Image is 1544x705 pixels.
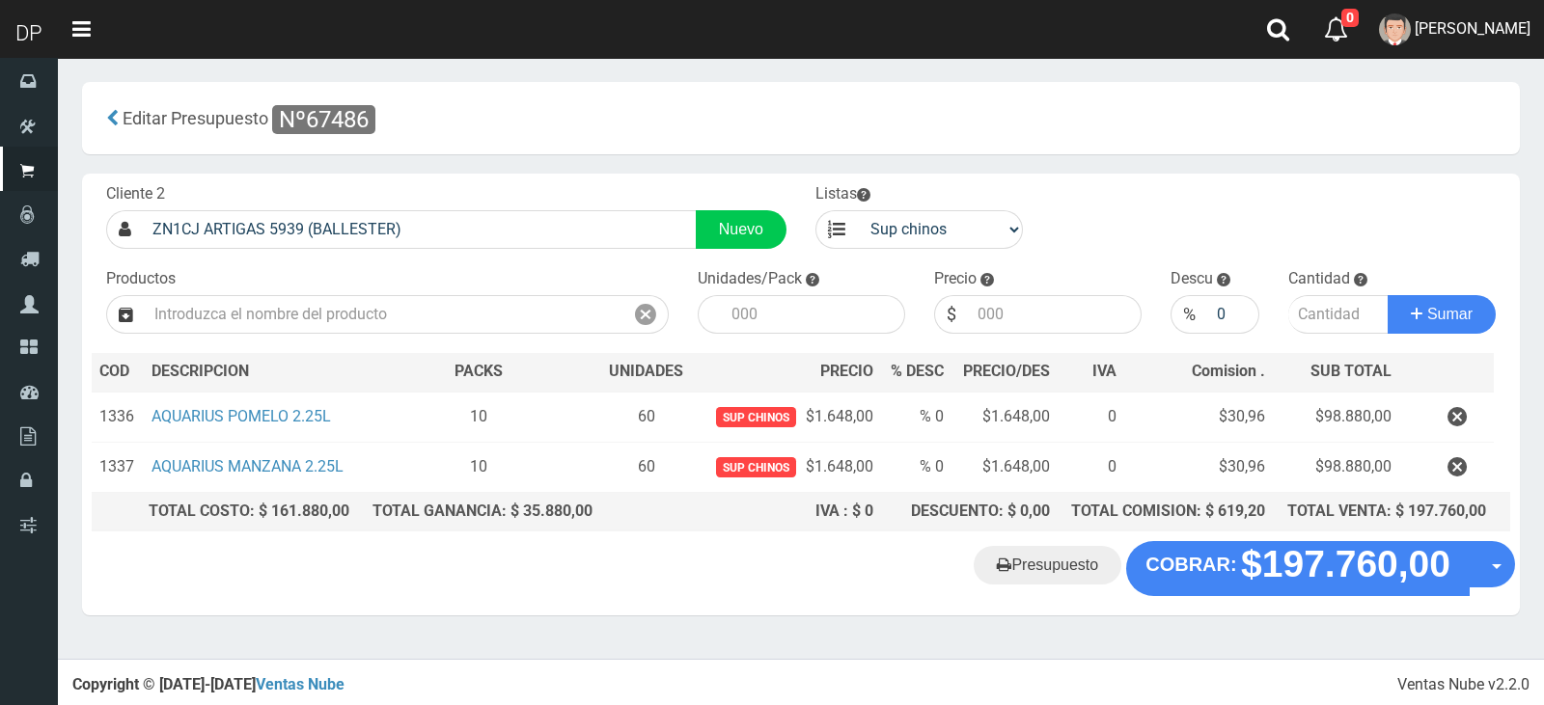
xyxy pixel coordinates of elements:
td: $98.880,00 [1273,442,1398,492]
span: Nº67486 [272,105,375,134]
label: Productos [106,268,176,290]
strong: COBRAR: [1145,554,1236,575]
td: % 0 [881,392,951,443]
div: TOTAL COMISION: $ 619,20 [1065,501,1266,523]
td: $1.648,00 [951,442,1057,492]
span: SUB TOTAL [1310,361,1392,383]
input: Cantidad [1288,295,1389,334]
label: Descu [1171,268,1213,290]
label: Cliente 2 [106,183,165,205]
strong: $197.760,00 [1241,544,1450,585]
td: 0 [1058,442,1124,492]
label: Unidades/Pack [698,268,802,290]
a: Nuevo [696,210,786,249]
span: 0 [1341,9,1359,27]
button: Sumar [1388,295,1496,334]
td: 10 [357,442,600,492]
span: CRIPCION [179,362,249,380]
td: $30,96 [1124,442,1274,492]
td: $1.648,00 [693,392,881,443]
span: Editar Presupuesto [123,108,268,128]
td: 60 [600,392,693,443]
td: 1336 [92,392,144,443]
input: Introduzca el nombre del producto [145,295,623,334]
span: PRECIO/DES [963,362,1050,380]
strong: Copyright © [DATE]-[DATE] [72,675,345,693]
td: % 0 [881,442,951,492]
input: 000 [1207,295,1260,334]
label: Precio [934,268,977,290]
a: Ventas Nube [256,675,345,693]
div: TOTAL GANANCIA: $ 35.880,00 [365,501,593,523]
td: 0 [1058,392,1124,443]
td: $1.648,00 [693,442,881,492]
span: Comision . [1192,362,1265,380]
div: Ventas Nube v2.2.0 [1397,674,1530,696]
span: Sup chinos [716,407,796,427]
td: 60 [600,442,693,492]
span: Sumar [1427,306,1473,322]
label: Listas [815,183,870,205]
td: 1337 [92,442,144,492]
button: COBRAR: $197.760,00 [1126,541,1470,595]
div: DESCUENTO: $ 0,00 [889,501,1050,523]
div: $ [934,295,968,334]
td: $1.648,00 [951,392,1057,443]
th: DES [144,353,358,392]
td: $98.880,00 [1273,392,1398,443]
td: 10 [357,392,600,443]
img: User Image [1379,14,1411,45]
div: % [1171,295,1207,334]
span: PRECIO [820,361,873,383]
span: IVA [1092,362,1117,380]
a: AQUARIUS POMELO 2.25L [152,407,331,425]
span: Sup chinos [716,457,796,477]
input: 000 [968,295,1142,334]
label: Cantidad [1288,268,1350,290]
a: Presupuesto [974,546,1121,584]
td: $30,96 [1124,392,1274,443]
input: 000 [722,295,905,334]
div: TOTAL COSTO: $ 161.880,00 [99,501,349,523]
input: Consumidor Final [143,210,697,249]
th: UNIDADES [600,353,693,392]
span: % DESC [891,362,944,380]
th: PACKS [357,353,600,392]
div: IVA : $ 0 [608,501,873,523]
div: TOTAL VENTA: $ 197.760,00 [1281,501,1486,523]
th: COD [92,353,144,392]
a: AQUARIUS MANZANA 2.25L [152,457,344,475]
span: [PERSON_NAME] [1415,19,1530,38]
